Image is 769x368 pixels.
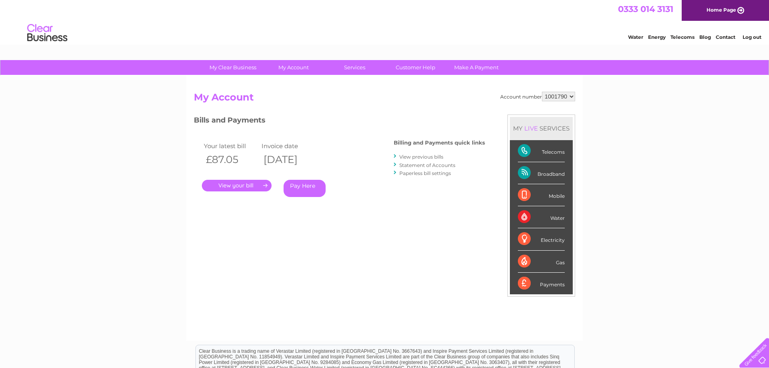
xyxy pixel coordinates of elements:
[716,34,735,40] a: Contact
[510,117,573,140] div: MY SERVICES
[284,180,326,197] a: Pay Here
[399,154,443,160] a: View previous bills
[670,34,695,40] a: Telecoms
[382,60,449,75] a: Customer Help
[394,140,485,146] h4: Billing and Payments quick links
[648,34,666,40] a: Energy
[322,60,388,75] a: Services
[743,34,761,40] a: Log out
[27,21,68,45] img: logo.png
[202,180,272,191] a: .
[196,4,574,39] div: Clear Business is a trading name of Verastar Limited (registered in [GEOGRAPHIC_DATA] No. 3667643...
[518,162,565,184] div: Broadband
[618,4,673,14] a: 0333 014 3131
[518,251,565,273] div: Gas
[399,162,455,168] a: Statement of Accounts
[699,34,711,40] a: Blog
[518,206,565,228] div: Water
[518,228,565,250] div: Electricity
[194,115,485,129] h3: Bills and Payments
[518,140,565,162] div: Telecoms
[200,60,266,75] a: My Clear Business
[202,151,260,168] th: £87.05
[260,141,317,151] td: Invoice date
[260,151,317,168] th: [DATE]
[261,60,327,75] a: My Account
[399,170,451,176] a: Paperless bill settings
[443,60,509,75] a: Make A Payment
[523,125,540,132] div: LIVE
[194,92,575,107] h2: My Account
[518,184,565,206] div: Mobile
[628,34,643,40] a: Water
[500,92,575,101] div: Account number
[518,273,565,294] div: Payments
[202,141,260,151] td: Your latest bill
